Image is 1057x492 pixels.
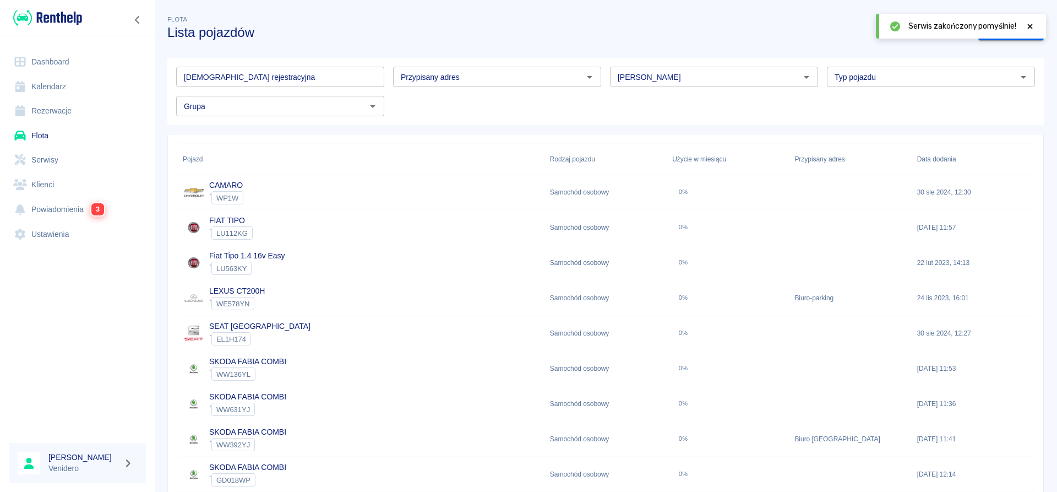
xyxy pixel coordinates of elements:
[799,69,814,85] button: Otwórz
[917,144,956,175] div: Data dodania
[212,229,252,237] span: LU112KG
[794,144,844,175] div: Przypisany adres
[183,358,205,380] img: Image
[912,175,1034,210] div: 30 sie 2024, 12:30
[209,332,310,345] div: `
[544,175,667,210] div: Samochód osobowy
[912,457,1034,492] div: [DATE] 12:14
[9,74,146,99] a: Kalendarz
[679,224,688,231] div: 0%
[177,144,544,175] div: Pojazd
[167,25,969,40] h3: Lista pojazdów
[209,286,265,295] a: LEXUS CT200H
[789,144,911,175] div: Przypisany adres
[544,421,667,457] div: Samochód osobowy
[9,9,82,27] a: Renthelp logo
[209,403,286,416] div: `
[183,287,205,309] img: Image
[212,264,251,273] span: LU563KY
[209,181,243,190] a: CAMARO
[183,252,205,274] img: Image
[544,280,667,316] div: Samochód osobowy
[209,473,286,486] div: `
[544,245,667,280] div: Samochód osobowy
[912,421,1034,457] div: [DATE] 11:41
[789,421,911,457] div: Biuro [GEOGRAPHIC_DATA]
[679,259,688,266] div: 0%
[129,13,146,27] button: Zwiń nawigację
[679,471,688,478] div: 0%
[209,438,286,451] div: `
[912,280,1034,316] div: 24 lis 2023, 16:01
[209,216,245,225] a: FIAT TIPO
[679,329,688,337] div: 0%
[167,16,187,23] span: Flota
[9,172,146,197] a: Klienci
[203,152,218,167] button: Sort
[544,351,667,386] div: Samochód osobowy
[550,144,595,175] div: Rodzaj pojazdu
[679,400,688,407] div: 0%
[48,452,119,463] h6: [PERSON_NAME]
[912,316,1034,351] div: 30 sie 2024, 12:27
[209,357,286,366] a: SKODA FABIA COMBI
[789,280,911,316] div: Biuro-parking
[9,123,146,148] a: Flota
[912,245,1034,280] div: 22 lut 2023, 14:13
[183,463,205,485] img: Image
[679,294,688,301] div: 0%
[544,386,667,421] div: Samochód osobowy
[209,226,253,240] div: `
[365,99,380,114] button: Otwórz
[91,203,104,215] span: 3
[582,69,597,85] button: Otwórz
[908,20,1016,32] span: Serwis zakończony pomyślnie!
[9,148,146,172] a: Serwisy
[209,428,286,436] a: SKODA FABIA COMBI
[209,262,285,275] div: `
[9,197,146,222] a: Powiadomienia3
[912,351,1034,386] div: [DATE] 11:53
[209,463,286,472] a: SKODA FABIA COMBI
[912,386,1034,421] div: [DATE] 11:36
[672,144,726,175] div: Użycie w miesiącu
[544,316,667,351] div: Samochód osobowy
[9,99,146,123] a: Rezerwacje
[212,476,255,484] span: GD018WP
[183,428,205,450] img: Image
[212,441,254,449] span: WW392YJ
[667,144,789,175] div: Użycie w miesiącu
[209,191,243,204] div: `
[183,181,205,203] img: Image
[212,335,250,343] span: EL1H174
[9,222,146,247] a: Ustawienia
[48,463,119,474] p: Venidero
[544,144,667,175] div: Rodzaj pojazdu
[209,322,310,331] a: SEAT [GEOGRAPHIC_DATA]
[9,50,146,74] a: Dashboard
[912,144,1034,175] div: Data dodania
[209,367,286,381] div: `
[209,392,286,401] a: SKODA FABIA COMBI
[679,435,688,442] div: 0%
[679,188,688,196] div: 0%
[183,217,205,239] img: Image
[209,297,265,310] div: `
[183,393,205,415] img: Image
[544,210,667,245] div: Samochód osobowy
[183,322,205,344] img: Image
[212,406,254,414] span: WW631YJ
[212,194,243,202] span: WP1W
[183,144,203,175] div: Pojazd
[212,370,255,379] span: WW136YL
[209,251,285,260] a: Fiat Tipo 1.4 16v Easy
[212,300,254,308] span: WE578YN
[544,457,667,492] div: Samochód osobowy
[679,365,688,372] div: 0%
[912,210,1034,245] div: [DATE] 11:57
[1016,69,1031,85] button: Otwórz
[13,9,82,27] img: Renthelp logo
